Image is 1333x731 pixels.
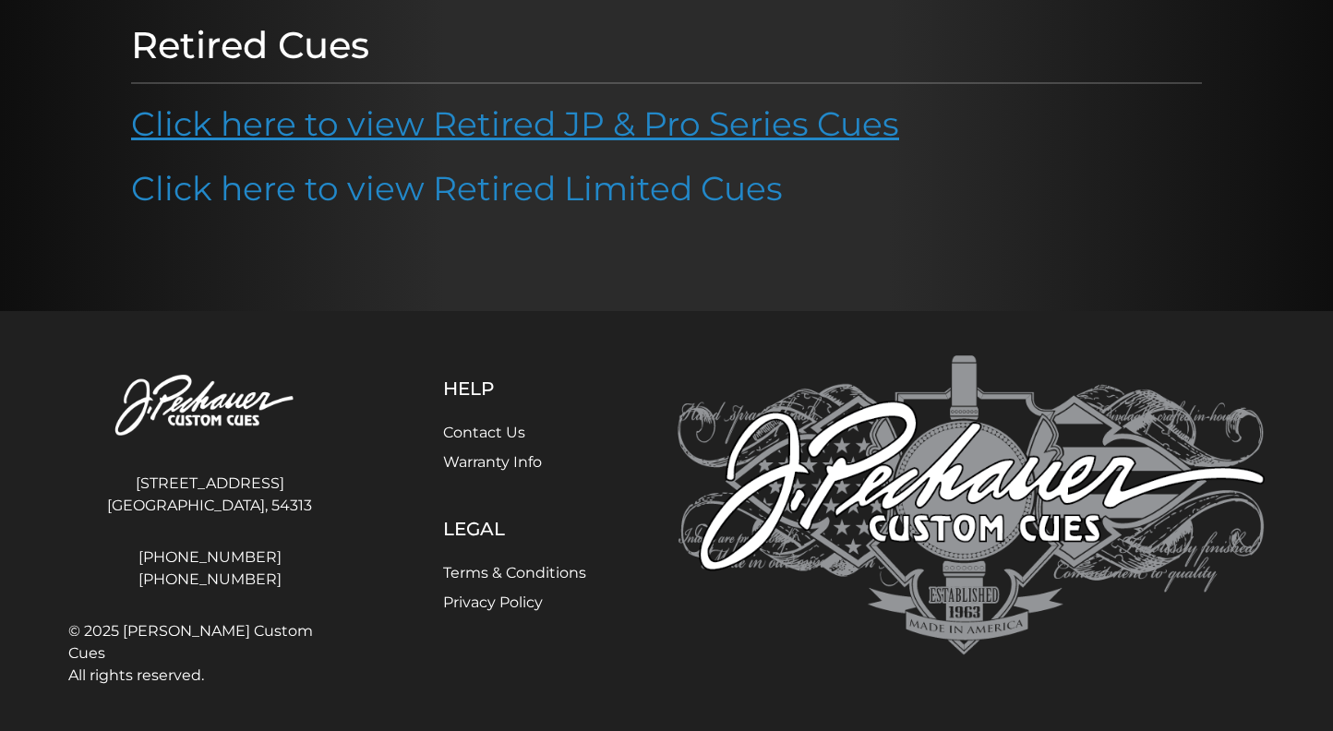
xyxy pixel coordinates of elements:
[68,569,351,591] a: [PHONE_NUMBER]
[131,103,899,144] a: Click here to view Retired JP & Pro Series Cues
[131,168,783,209] a: Click here to view Retired Limited Cues
[68,465,351,524] address: [STREET_ADDRESS] [GEOGRAPHIC_DATA], 54313
[131,23,1202,67] h1: Retired Cues
[68,620,351,687] span: © 2025 [PERSON_NAME] Custom Cues All rights reserved.
[68,355,351,458] img: Pechauer Custom Cues
[443,518,586,540] h5: Legal
[443,593,543,611] a: Privacy Policy
[678,355,1265,655] img: Pechauer Custom Cues
[443,453,542,471] a: Warranty Info
[443,377,586,400] h5: Help
[68,546,351,569] a: [PHONE_NUMBER]
[443,424,525,441] a: Contact Us
[443,564,586,581] a: Terms & Conditions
